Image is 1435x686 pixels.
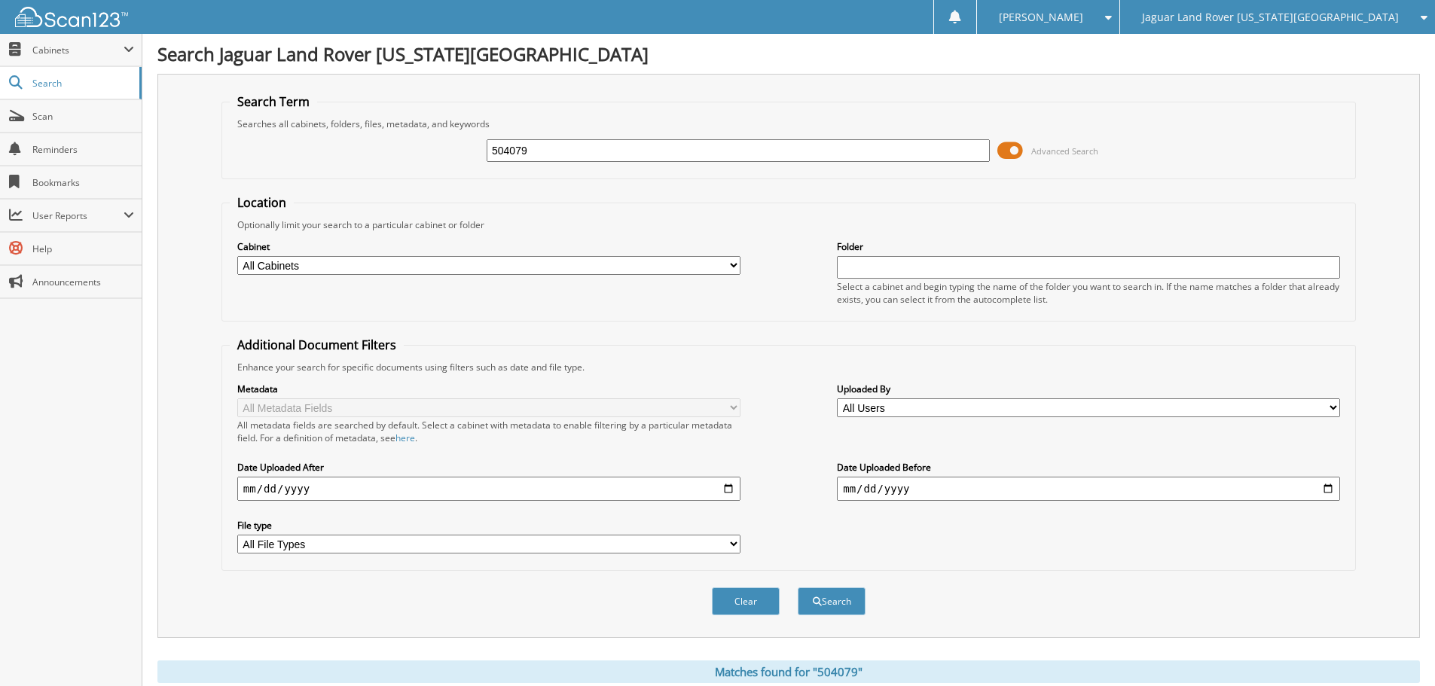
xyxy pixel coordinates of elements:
legend: Location [230,194,294,211]
label: File type [237,519,740,532]
legend: Search Term [230,93,317,110]
span: Search [32,77,132,90]
div: Matches found for "504079" [157,660,1420,683]
iframe: Chat Widget [1360,614,1435,686]
div: Searches all cabinets, folders, files, metadata, and keywords [230,117,1348,130]
span: [PERSON_NAME] [999,13,1083,22]
div: Select a cabinet and begin typing the name of the folder you want to search in. If the name match... [837,280,1340,306]
a: here [395,431,415,444]
span: Bookmarks [32,176,134,189]
span: Reminders [32,143,134,156]
input: end [837,477,1340,501]
button: Clear [712,587,780,615]
label: Date Uploaded After [237,461,740,474]
button: Search [798,587,866,615]
img: scan123-logo-white.svg [15,7,128,27]
div: Enhance your search for specific documents using filters such as date and file type. [230,361,1348,373]
label: Folder [837,240,1340,253]
label: Cabinet [237,240,740,253]
span: User Reports [32,209,124,222]
label: Uploaded By [837,383,1340,395]
label: Date Uploaded Before [837,461,1340,474]
span: Scan [32,110,134,123]
label: Metadata [237,383,740,395]
h1: Search Jaguar Land Rover [US_STATE][GEOGRAPHIC_DATA] [157,41,1420,66]
legend: Additional Document Filters [230,337,404,353]
span: Advanced Search [1031,145,1098,157]
div: All metadata fields are searched by default. Select a cabinet with metadata to enable filtering b... [237,419,740,444]
div: Optionally limit your search to a particular cabinet or folder [230,218,1348,231]
input: start [237,477,740,501]
span: Announcements [32,276,134,288]
span: Jaguar Land Rover [US_STATE][GEOGRAPHIC_DATA] [1142,13,1399,22]
span: Cabinets [32,44,124,56]
span: Help [32,242,134,255]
